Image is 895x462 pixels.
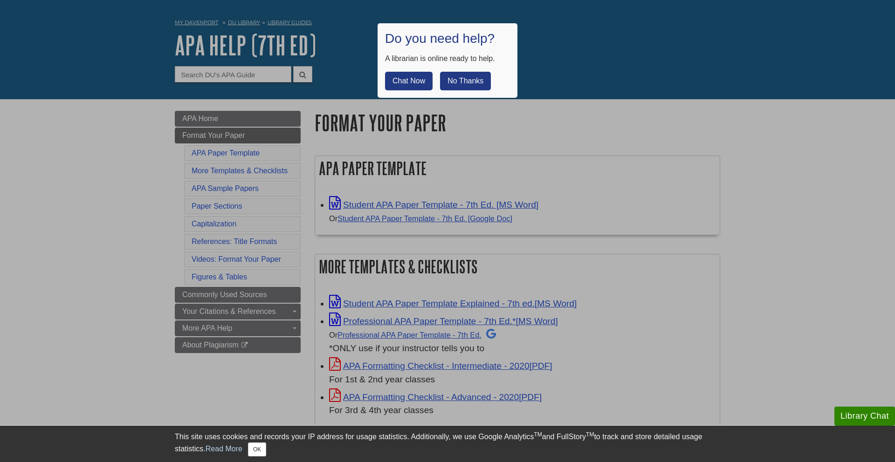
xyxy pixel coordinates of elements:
[206,445,242,453] a: Read More
[248,442,266,456] button: Close
[385,53,510,64] div: A librarian is online ready to help.
[385,31,510,47] h1: Do you need help?
[534,431,542,438] sup: TM
[440,72,491,90] button: No Thanks
[175,431,720,456] div: This site uses cookies and records your IP address for usage statistics. Additionally, we use Goo...
[834,407,895,426] button: Library Chat
[385,72,433,90] button: Chat Now
[586,431,594,438] sup: TM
